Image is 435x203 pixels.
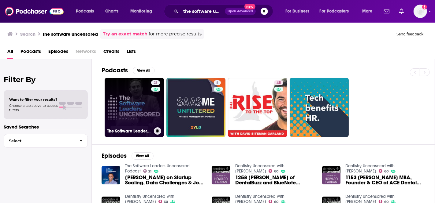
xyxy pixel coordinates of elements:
a: The Software Leaders Uncensored Podcast [125,163,190,174]
h3: Search [20,31,35,37]
button: open menu [72,6,102,16]
span: Select [4,139,75,143]
img: Podchaser - Follow, Share and Rate Podcasts [5,5,64,17]
span: Logged in as ABolliger [414,5,427,18]
p: Saved Searches [4,124,88,130]
img: User Profile [414,5,427,18]
button: open menu [126,6,160,16]
button: View All [133,67,155,74]
a: 1153 John Hastings MBA, Founder & CEO at ACE Dental Software : Dentistry Uncensored with Howard F... [345,175,425,185]
button: Send feedback [395,31,425,37]
a: Dentistry Uncensored with Howard Farran [345,163,395,174]
a: EpisodesView All [102,152,154,160]
a: 45 [274,80,283,85]
a: Lists [127,46,136,59]
h3: The Software Leaders Uncensored Podcast [107,129,151,134]
button: Open AdvancedNew [225,8,256,15]
span: Networks [76,46,96,59]
a: 21The Software Leaders Uncensored Podcast [105,78,164,137]
h2: Podcasts [102,67,128,74]
button: open menu [281,6,317,16]
img: 1153 John Hastings MBA, Founder & CEO at ACE Dental Software : Dentistry Uncensored with Howard F... [322,166,341,185]
a: 21 [151,80,160,85]
h2: Episodes [102,152,127,160]
a: Show notifications dropdown [381,6,392,16]
a: Charts [101,6,122,16]
a: All [7,46,13,59]
a: 8 [214,80,221,85]
a: 8 [166,78,226,137]
img: 1258 Trish Walraven of DentalBuzz and BlueNote Software : Dentistry Uncensored with Howard Farran [212,166,230,185]
a: Try an exact match [103,31,147,38]
span: Podcasts [76,7,94,16]
h2: Filter By [4,75,88,84]
img: Jason Tesser on Startup Scaling, Data Challenges & Job Hunt Lessons | Software Leaders Uncensored [102,166,120,185]
div: Search podcasts, credits, & more... [170,4,279,18]
a: 45 [228,78,287,137]
span: Open Advanced [228,10,253,13]
span: for more precise results [149,31,202,38]
span: Monitoring [130,7,152,16]
a: Jason Tesser on Startup Scaling, Data Challenges & Job Hunt Lessons | Software Leaders Uncensored [125,175,205,185]
a: PodcastsView All [102,67,155,74]
input: Search podcasts, credits, & more... [181,6,225,16]
button: Select [4,134,88,148]
span: [PERSON_NAME] on Startup Scaling, Data Challenges & Job [PERSON_NAME] Lessons | Software Leaders ... [125,175,205,185]
button: View All [132,152,154,160]
button: open menu [358,6,380,16]
span: More [362,7,373,16]
span: Want to filter your results? [9,97,58,102]
a: Episodes [48,46,68,59]
span: New [244,4,255,9]
a: Podcasts [20,46,41,59]
span: 8 [216,80,218,86]
span: 21 [154,80,158,86]
h3: the software uncensored [43,31,98,37]
span: 1258 [PERSON_NAME] of DentalBuzz and BlueNote Software : Dentistry Uncensored with [PERSON_NAME] [235,175,315,185]
a: 60 [269,169,278,173]
span: Choose a tab above to access filters. [9,103,58,112]
a: Dentistry Uncensored with Howard Farran [235,163,284,174]
span: 60 [274,170,278,173]
a: Credits [103,46,119,59]
button: open menu [316,6,358,16]
a: Show notifications dropdown [397,6,406,16]
svg: Add a profile image [422,5,427,9]
span: 1153 [PERSON_NAME] MBA, Founder & CEO at ACE Dental Software : Dentistry Uncensored with [PERSON_... [345,175,425,185]
span: Charts [105,7,118,16]
span: 60 [384,170,389,173]
span: 45 [277,80,281,86]
span: 21 [148,170,151,173]
span: For Podcasters [320,7,349,16]
span: For Business [285,7,310,16]
a: 21 [143,169,152,173]
a: 60 [379,169,389,173]
button: Show profile menu [414,5,427,18]
a: 1258 Trish Walraven of DentalBuzz and BlueNote Software : Dentistry Uncensored with Howard Farran [235,175,315,185]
